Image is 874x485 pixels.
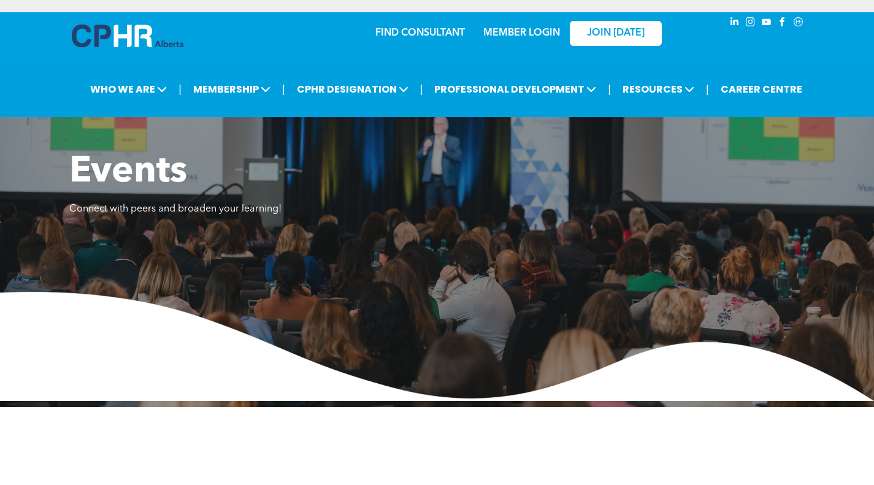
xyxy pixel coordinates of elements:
[760,15,773,32] a: youtube
[431,78,600,101] span: PROFESSIONAL DEVELOPMENT
[420,77,423,102] li: |
[190,78,274,101] span: MEMBERSHIP
[282,77,285,102] li: |
[293,78,412,101] span: CPHR DESIGNATION
[570,21,662,46] a: JOIN [DATE]
[608,77,611,102] li: |
[69,154,187,191] span: Events
[706,77,709,102] li: |
[776,15,789,32] a: facebook
[717,78,806,101] a: CAREER CENTRE
[587,28,645,39] span: JOIN [DATE]
[375,28,465,38] a: FIND CONSULTANT
[72,25,183,47] img: A blue and white logo for cp alberta
[178,77,182,102] li: |
[86,78,171,101] span: WHO WE ARE
[728,15,742,32] a: linkedin
[483,28,560,38] a: MEMBER LOGIN
[744,15,757,32] a: instagram
[619,78,698,101] span: RESOURCES
[69,204,282,214] span: Connect with peers and broaden your learning!
[792,15,805,32] a: Social network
